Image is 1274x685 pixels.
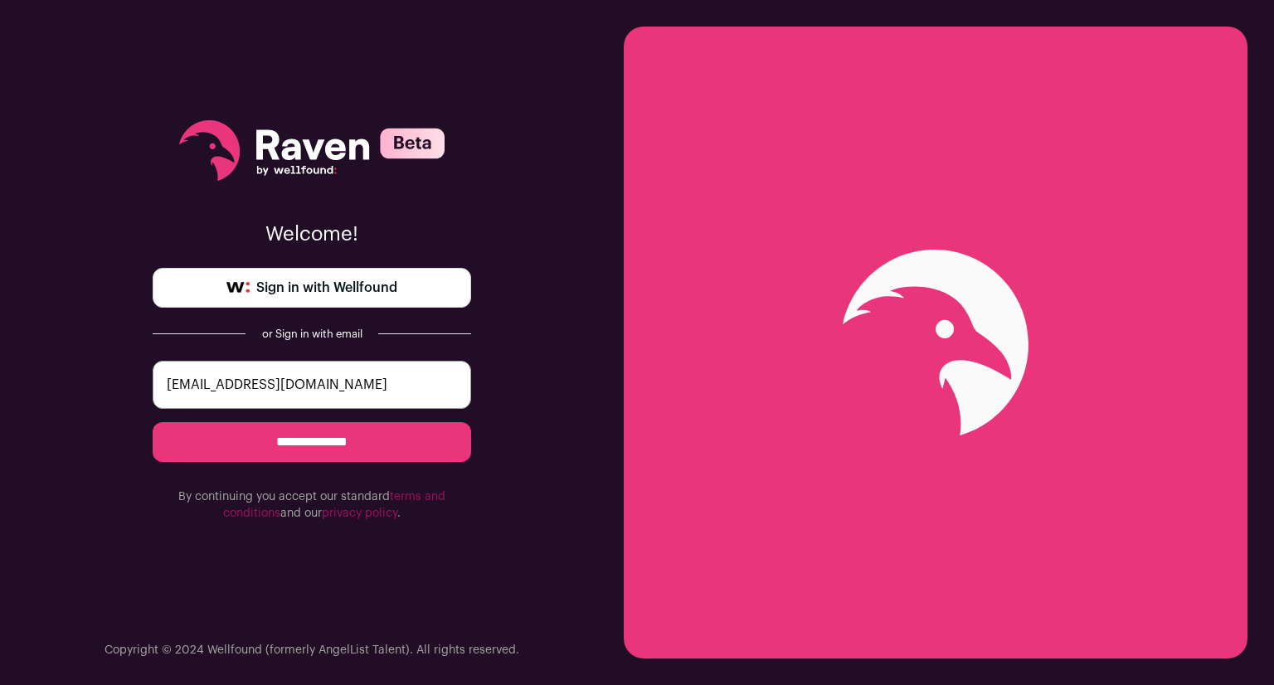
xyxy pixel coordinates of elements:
[153,221,471,248] p: Welcome!
[226,282,250,294] img: wellfound-symbol-flush-black-fb3c872781a75f747ccb3a119075da62bfe97bd399995f84a933054e44a575c4.png
[322,508,397,519] a: privacy policy
[105,642,519,658] p: Copyright © 2024 Wellfound (formerly AngelList Talent). All rights reserved.
[223,491,445,519] a: terms and conditions
[153,488,471,522] p: By continuing you accept our standard and our .
[153,361,471,409] input: email@example.com
[256,278,397,298] span: Sign in with Wellfound
[259,328,365,341] div: or Sign in with email
[153,268,471,308] a: Sign in with Wellfound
